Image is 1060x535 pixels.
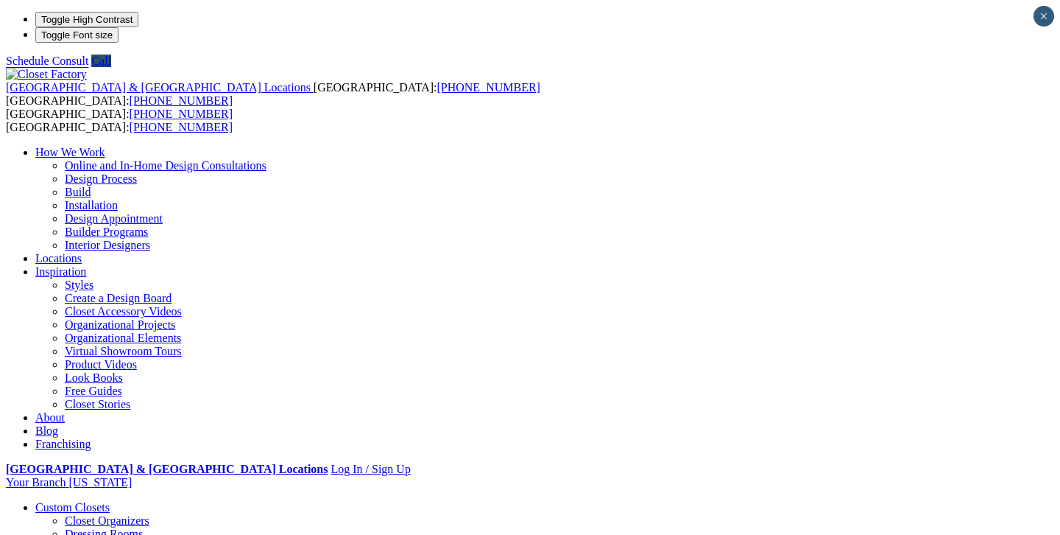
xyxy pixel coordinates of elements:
a: [PHONE_NUMBER] [130,94,233,107]
span: Toggle Font size [41,29,113,41]
a: [PHONE_NUMBER] [437,81,540,94]
a: Organizational Projects [65,318,175,331]
a: Product Videos [65,358,137,371]
a: Log In / Sign Up [331,463,410,475]
a: Builder Programs [65,225,148,238]
a: Organizational Elements [65,332,181,344]
a: How We Work [35,146,105,158]
a: Closet Organizers [65,514,149,527]
a: [GEOGRAPHIC_DATA] & [GEOGRAPHIC_DATA] Locations [6,463,328,475]
a: Inspiration [35,265,86,278]
a: Franchising [35,438,91,450]
button: Toggle Font size [35,27,119,43]
button: Toggle High Contrast [35,12,138,27]
a: Interior Designers [65,239,150,251]
a: Closet Stories [65,398,130,410]
a: Blog [35,424,58,437]
img: Closet Factory [6,68,87,81]
span: [GEOGRAPHIC_DATA]: [GEOGRAPHIC_DATA]: [6,81,540,107]
a: Schedule Consult [6,55,88,67]
span: Toggle High Contrast [41,14,132,25]
a: Look Books [65,371,123,384]
a: Custom Closets [35,501,110,514]
span: Your Branch [6,476,66,489]
a: Online and In-Home Design Consultations [65,159,266,172]
a: Your Branch [US_STATE] [6,476,132,489]
a: Design Process [65,172,137,185]
a: Free Guides [65,385,122,397]
a: [PHONE_NUMBER] [130,108,233,120]
a: Virtual Showroom Tours [65,345,182,357]
a: Locations [35,252,82,265]
button: Close [1033,6,1054,27]
a: Styles [65,279,93,291]
a: [PHONE_NUMBER] [130,121,233,133]
a: Build [65,186,91,198]
a: Call [91,55,111,67]
a: About [35,411,65,424]
a: Installation [65,199,118,211]
span: [US_STATE] [68,476,132,489]
a: Design Appointment [65,212,163,225]
span: [GEOGRAPHIC_DATA] & [GEOGRAPHIC_DATA] Locations [6,81,311,94]
a: Closet Accessory Videos [65,305,182,318]
a: [GEOGRAPHIC_DATA] & [GEOGRAPHIC_DATA] Locations [6,81,314,94]
span: [GEOGRAPHIC_DATA]: [GEOGRAPHIC_DATA]: [6,108,233,133]
a: Create a Design Board [65,292,172,304]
